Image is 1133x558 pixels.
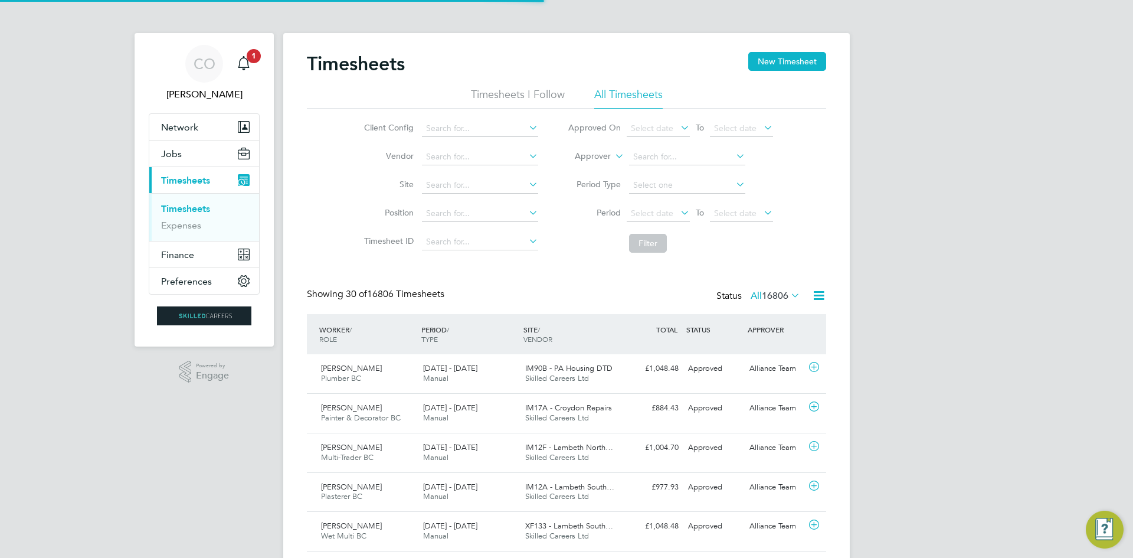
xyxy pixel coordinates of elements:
span: [PERSON_NAME] [321,403,382,413]
button: Timesheets [149,167,259,193]
button: Network [149,114,259,140]
span: 16806 [762,290,788,302]
span: Powered by [196,361,229,371]
span: [DATE] - [DATE] [423,442,477,452]
input: Search for... [422,234,538,250]
div: £1,048.48 [622,517,683,536]
div: Approved [683,438,745,458]
span: Select date [714,123,757,133]
div: £1,004.70 [622,438,683,458]
div: Alliance Team [745,359,806,378]
span: Select date [714,208,757,218]
input: Select one [629,177,745,194]
div: Approved [683,517,745,536]
label: Position [361,207,414,218]
div: Timesheets [149,193,259,241]
span: [DATE] - [DATE] [423,403,477,413]
span: Select date [631,123,673,133]
span: Manual [423,491,448,501]
div: PERIOD [418,319,520,350]
span: [PERSON_NAME] [321,363,382,373]
span: Manual [423,373,448,383]
button: Jobs [149,141,259,167]
button: Finance [149,242,259,267]
a: Expenses [161,220,201,231]
div: Alliance Team [745,399,806,418]
a: Timesheets [161,203,210,214]
span: Engage [196,371,229,381]
div: SITE [520,319,623,350]
h2: Timesheets [307,52,405,76]
span: Plasterer BC [321,491,362,501]
input: Search for... [422,149,538,165]
div: Alliance Team [745,438,806,458]
span: [DATE] - [DATE] [423,363,477,373]
span: Multi-Trader BC [321,452,374,462]
span: Network [161,122,198,133]
span: Manual [423,452,448,462]
nav: Main navigation [135,33,274,347]
span: TYPE [421,334,438,344]
input: Search for... [422,177,538,194]
span: Manual [423,413,448,423]
button: New Timesheet [748,52,826,71]
span: Skilled Careers Ltd [525,491,589,501]
span: [PERSON_NAME] [321,521,382,531]
span: Manual [423,531,448,541]
li: All Timesheets [594,87,663,109]
span: 30 of [346,288,367,300]
label: Period Type [568,179,621,190]
a: 1 [232,45,256,83]
span: Select date [631,208,673,218]
span: Wet Multi BC [321,531,366,541]
span: To [692,120,708,135]
span: Finance [161,249,194,260]
label: Site [361,179,414,190]
a: Go to home page [149,306,260,325]
span: IM17A - Croydon Repairs [525,403,612,413]
button: Filter [629,234,667,253]
span: To [692,205,708,220]
div: Approved [683,359,745,378]
span: Skilled Careers Ltd [525,452,589,462]
span: TOTAL [656,325,677,334]
div: £977.93 [622,478,683,497]
span: VENDOR [523,334,552,344]
div: Approved [683,399,745,418]
span: ROLE [319,334,337,344]
div: Approved [683,478,745,497]
div: Alliance Team [745,517,806,536]
span: 1 [247,49,261,63]
span: [PERSON_NAME] [321,442,382,452]
a: Powered byEngage [179,361,230,383]
span: XF133 - Lambeth South… [525,521,613,531]
span: [DATE] - [DATE] [423,482,477,492]
button: Engage Resource Center [1086,511,1124,549]
label: Vendor [361,151,414,161]
span: Timesheets [161,175,210,186]
button: Preferences [149,268,259,294]
span: 16806 Timesheets [346,288,444,300]
label: Approver [558,151,611,162]
div: £884.43 [622,399,683,418]
input: Search for... [422,205,538,222]
span: IM12F - Lambeth North… [525,442,613,452]
label: Period [568,207,621,218]
div: Alliance Team [745,478,806,497]
li: Timesheets I Follow [471,87,565,109]
div: WORKER [316,319,418,350]
label: All [751,290,800,302]
span: / [538,325,540,334]
input: Search for... [629,149,745,165]
span: / [447,325,449,334]
label: Timesheet ID [361,236,414,246]
span: Preferences [161,276,212,287]
span: IM90B - PA Housing DTD [525,363,613,373]
div: APPROVER [745,319,806,340]
span: Plumber BC [321,373,361,383]
img: skilledcareers-logo-retina.png [157,306,251,325]
span: [DATE] - [DATE] [423,521,477,531]
span: CO [194,56,215,71]
label: Client Config [361,122,414,133]
span: Painter & Decorator BC [321,413,401,423]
